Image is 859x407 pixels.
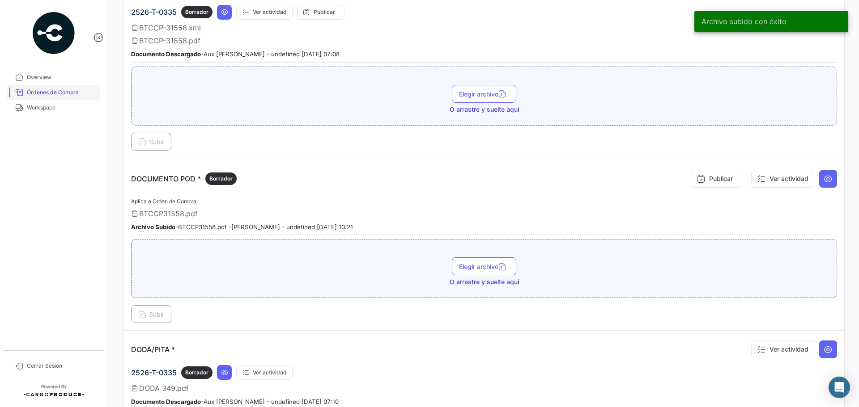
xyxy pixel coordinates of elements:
span: Workspace [27,104,97,112]
img: powered-by.png [31,11,76,55]
button: Ver actividad [236,365,293,380]
a: Overview [7,70,100,85]
p: DODA/PITA * [131,345,175,354]
p: DOCUMENTO POD * [131,172,237,185]
b: Documento Descargado [131,398,201,405]
button: Publicar [297,5,344,20]
span: Subir [138,138,164,146]
span: 2526-T-0335 [131,368,177,377]
button: Ver actividad [751,170,814,188]
span: BTCCP-31558.pdf [139,36,200,45]
button: Publicar [691,170,742,188]
span: Borrador [209,175,233,183]
span: DODA 349.pdf [139,384,189,393]
a: Workspace [7,100,100,115]
small: - BTCCP31558.pdf - [PERSON_NAME] - undefined [DATE] 10:21 [131,223,353,231]
div: Abrir Intercom Messenger [829,377,850,398]
span: Elegir archivo [459,263,509,270]
span: O arrastre y suelte aquí [450,277,519,286]
button: Elegir archivo [452,85,516,103]
button: Ver actividad [751,340,814,358]
button: Subir [131,305,171,323]
span: Borrador [185,8,208,16]
button: Elegir archivo [452,257,516,275]
span: Órdenes de Compra [27,88,97,97]
span: Subir [138,310,164,318]
span: BTCCP31558.pdf [139,209,198,218]
small: - Aux [PERSON_NAME] - undefined [DATE] 07:10 [131,398,339,405]
a: Órdenes de Compra [7,85,100,100]
span: Archivo subido con éxito [702,17,787,26]
b: Documento Descargado [131,50,201,58]
b: Archivo Subido [131,223,175,231]
span: Aplica a Orden de Compra [131,198,196,205]
button: Ver actividad [236,5,293,20]
span: BTCCP-31558.xml [139,23,201,32]
small: - Aux [PERSON_NAME] - undefined [DATE] 07:08 [131,50,340,58]
span: Overview [27,73,97,81]
span: 2526-T-0335 [131,8,177,17]
span: Elegir archivo [459,90,509,98]
span: Borrador [185,369,208,377]
span: O arrastre y suelte aquí [450,105,519,114]
button: Subir [131,133,171,151]
span: Cerrar Sesión [27,362,97,370]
